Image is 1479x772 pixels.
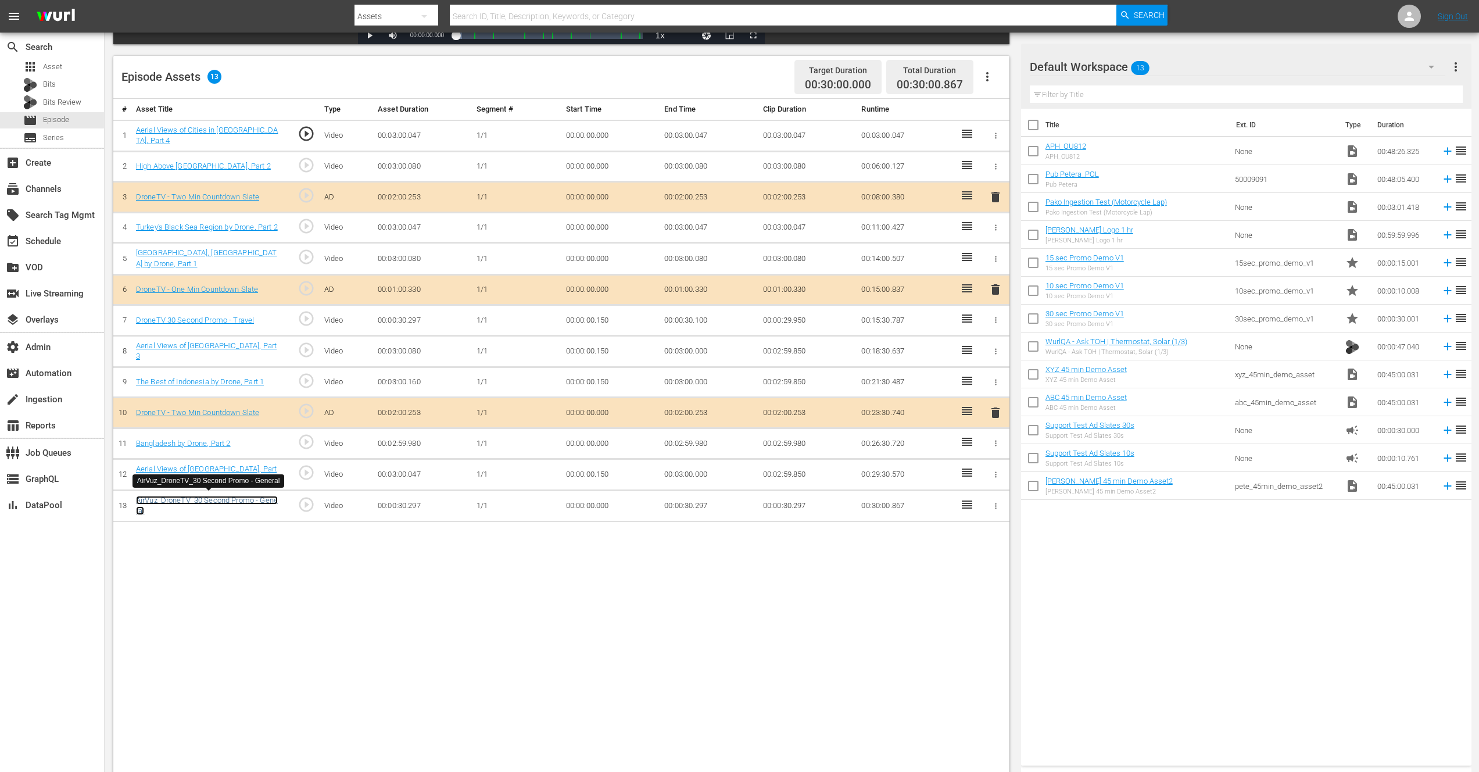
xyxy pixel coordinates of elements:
[1045,253,1124,262] a: 15 sec Promo Demo V1
[1045,376,1127,384] div: XYZ 45 min Demo Asset
[1454,478,1468,492] span: reorder
[6,446,20,460] span: Job Queues
[320,367,373,398] td: Video
[1045,181,1099,188] div: Pub Petera
[857,120,955,151] td: 00:03:00.047
[472,99,561,120] th: Segment #
[320,459,373,490] td: Video
[805,62,871,78] div: Target Duration
[1373,333,1437,360] td: 00:00:47.040
[6,472,20,486] span: GraphQL
[561,182,660,213] td: 00:00:00.000
[320,151,373,182] td: Video
[6,287,20,301] span: Live Streaming
[373,490,472,521] td: 00:00:30.297
[1345,367,1359,381] span: Video
[410,32,444,38] span: 00:00:00.000
[1045,348,1187,356] div: WurlQA - Ask TOH | Thermostat, Solar (1/3)
[1230,333,1340,360] td: None
[1373,472,1437,500] td: 00:45:00.031
[1438,12,1468,21] a: Sign Out
[1373,249,1437,277] td: 00:00:15.001
[373,428,472,459] td: 00:02:59.980
[1373,277,1437,305] td: 00:00:10.008
[857,274,955,305] td: 00:15:00.837
[472,459,561,490] td: 1/1
[897,62,963,78] div: Total Duration
[1441,201,1454,213] svg: Add to Episode
[1441,340,1454,353] svg: Add to Episode
[1230,221,1340,249] td: None
[1373,221,1437,249] td: 00:59:59.996
[1229,109,1338,141] th: Ext. ID
[1345,284,1359,298] span: Promo
[43,114,69,126] span: Episode
[1045,337,1187,346] a: WurlQA - Ask TOH | Thermostat, Solar (1/3)
[1230,305,1340,333] td: 30sec_promo_demo_v1
[1441,480,1454,492] svg: Add to Episode
[1230,388,1340,416] td: abc_45min_demo_asset
[1045,449,1134,458] a: Support Test Ad Slates 10s
[320,212,373,243] td: Video
[758,120,857,151] td: 00:03:00.047
[1131,56,1149,80] span: 13
[6,419,20,433] span: Reports
[1345,228,1359,242] span: Video
[1345,340,1359,354] img: TV Bits
[561,428,660,459] td: 00:00:00.000
[6,234,20,248] span: Schedule
[1345,338,1359,355] span: Bits
[1345,451,1359,465] span: Ad
[6,313,20,327] span: Overlays
[136,496,278,516] a: AirVuz_DroneTV_30 Second Promo - General
[758,490,857,521] td: 00:00:30.297
[857,428,955,459] td: 00:26:30.720
[113,459,131,490] td: 12
[1454,395,1468,409] span: reorder
[320,99,373,120] th: Type
[6,392,20,406] span: Ingestion
[1441,368,1454,381] svg: Add to Episode
[660,490,758,521] td: 00:00:30.297
[758,367,857,398] td: 00:02:59.850
[660,274,758,305] td: 00:01:00.330
[660,428,758,459] td: 00:02:59.980
[298,187,315,204] span: play_circle_outline
[1045,365,1127,374] a: XYZ 45 min Demo Asset
[137,476,280,486] div: AirVuz_DroneTV_30 Second Promo - General
[472,490,561,521] td: 1/1
[989,405,1002,421] button: delete
[1230,444,1340,472] td: None
[561,151,660,182] td: 00:00:00.000
[6,498,20,512] span: DataPool
[660,367,758,398] td: 00:03:00.000
[373,367,472,398] td: 00:03:00.160
[857,99,955,120] th: Runtime
[1370,109,1440,141] th: Duration
[1373,388,1437,416] td: 00:45:00.031
[561,243,660,274] td: 00:00:00.000
[989,406,1002,420] span: delete
[1345,423,1359,437] span: Ad
[1454,451,1468,464] span: reorder
[1045,265,1124,272] div: 15 sec Promo Demo V1
[136,464,277,484] a: Aerial Views of [GEOGRAPHIC_DATA], Part 2
[897,78,963,92] span: 00:30:00.867
[7,9,21,23] span: menu
[1454,367,1468,381] span: reorder
[136,439,231,448] a: Bangladesh by Drone, Part 2
[857,335,955,367] td: 00:18:30.637
[1230,277,1340,305] td: 10sec_promo_demo_v1
[1045,477,1173,485] a: [PERSON_NAME] 45 min Demo Asset2
[28,3,84,30] img: ans4CAIJ8jUAAAAAAAAAAAAAAAAAAAAAAAAgQb4GAAAAAAAAAAAAAAAAAAAAAAAAJMjXAAAAAAAAAAAAAAAAAAAAAAAAgAT5G...
[561,120,660,151] td: 00:00:00.000
[43,132,64,144] span: Series
[649,27,672,44] button: Playback Rate
[43,78,56,90] span: Bits
[857,459,955,490] td: 00:29:30.570
[561,490,660,521] td: 00:00:00.000
[758,459,857,490] td: 00:02:59.850
[136,248,277,268] a: [GEOGRAPHIC_DATA], [GEOGRAPHIC_DATA] by Drone, Part 1
[857,212,955,243] td: 00:11:00.427
[113,367,131,398] td: 9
